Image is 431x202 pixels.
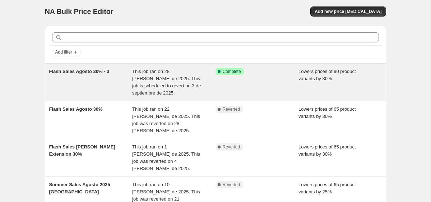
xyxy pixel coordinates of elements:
[49,182,110,194] span: Summer Sales Agosto 2025 [GEOGRAPHIC_DATA]
[55,49,72,55] span: Add filter
[315,9,381,14] span: Add new price [MEDICAL_DATA]
[52,48,81,56] button: Add filter
[45,8,113,15] span: NA Bulk Price Editor
[223,182,240,188] span: Reverted
[132,106,200,133] span: This job ran on 22 [PERSON_NAME] de 2025. This job was reverted on 28 [PERSON_NAME] de 2025.
[223,144,240,150] span: Reverted
[132,69,201,96] span: This job ran on 28 [PERSON_NAME] de 2025. This job is scheduled to revert on 3 de septiembre de 2...
[298,106,356,119] span: Lowers prices of 65 product variants by 30%
[298,182,356,194] span: Lowers prices of 65 product variants by 25%
[49,106,103,112] span: Flash Sales Agosto 30%
[298,144,356,157] span: Lowers prices of 65 product variants by 30%
[49,144,115,157] span: Flash Sales [PERSON_NAME] Extension 30%
[298,69,356,81] span: Lowers prices of 90 product variants by 30%
[223,69,241,74] span: Complete
[223,106,240,112] span: Reverted
[49,69,110,74] span: Flash Sales Agosto 30% - 3
[132,144,200,171] span: This job ran on 1 [PERSON_NAME] de 2025. This job was reverted on 4 [PERSON_NAME] de 2025.
[310,6,386,17] button: Add new price [MEDICAL_DATA]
